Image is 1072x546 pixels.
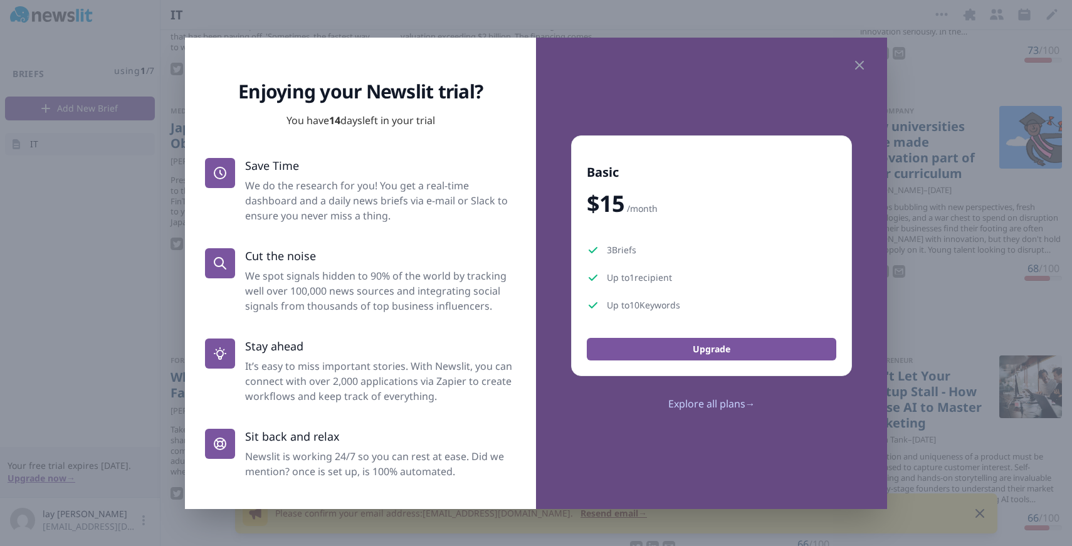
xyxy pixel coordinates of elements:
[245,248,516,263] p: Cut the noise
[245,359,516,404] dd: It’s easy to miss important stories. With Newslit, you can connect with over 2,000 applications v...
[587,338,836,360] button: Upgrade
[245,449,516,479] dd: Newslit is working 24/7 so you can rest at ease. Did we mention? once is set up, is 100% automated.
[745,397,755,411] span: →
[205,113,516,128] p: You have day s left in your trial
[607,299,680,312] span: Up to 10 Keywords
[329,113,340,127] span: 14
[587,164,836,181] h3: Basic
[245,429,516,444] p: Sit back and relax
[607,271,672,284] span: Up to 1 recipient
[627,202,658,215] span: /month
[245,158,516,173] p: Save Time
[245,339,516,354] p: Stay ahead
[587,191,624,216] span: $ 15
[245,268,516,313] dd: We spot signals hidden to 90% of the world by tracking well over 100,000 news sources and integra...
[556,396,867,411] a: Explore all plans
[607,244,636,256] span: 3 Briefs
[245,178,516,223] dd: We do the research for you! You get a real-time dashboard and a daily news briefs via e-mail or S...
[205,80,516,103] h2: Enjoying your Newslit trial?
